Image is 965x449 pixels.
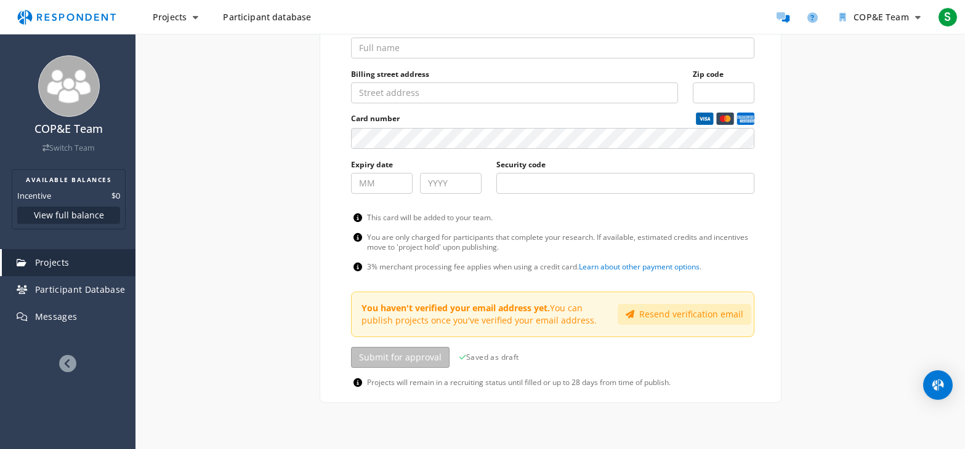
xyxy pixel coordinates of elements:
span: Submit for approval [359,351,442,363]
img: mastercard credit card logo [716,113,734,125]
strong: You haven't verified your email address yet. [361,302,550,314]
a: Learn about other payment options [579,261,700,272]
label: Security code [496,160,546,170]
a: Switch Team [42,143,95,153]
button: Resend verification email [618,304,751,325]
span: Participant Database [35,284,126,295]
a: Help and support [800,5,825,30]
span: Card number [351,114,693,124]
input: Full name [351,38,754,58]
button: View full balance [17,207,120,224]
p: Projects will remain in a recruiting status until filled or up to 28 days from time of publish. [367,378,671,387]
span: S [938,7,958,27]
button: COP&E Team [830,6,931,28]
a: Participant database [213,6,321,28]
img: team_avatar_256.png [38,55,100,117]
span: Projects [35,256,70,268]
img: visa credit card logo [696,113,714,125]
label: Billing street address [351,70,429,79]
img: respondent-logo.png [10,6,123,29]
button: Submit for approval [351,347,450,368]
a: Message participants [770,5,795,30]
span: COP&E Team [854,11,908,23]
input: YYYY [420,173,482,194]
p: 3% merchant processing fee applies when using a credit card. . [367,262,701,272]
button: S [935,6,960,28]
label: Expiry date [351,160,393,170]
h2: AVAILABLE BALANCES [17,175,120,185]
label: Zip code [693,70,724,79]
span: Participant database [223,11,311,23]
p: You are only charged for participants that complete your research. If available, estimated credit... [367,232,752,252]
dd: $0 [111,189,120,202]
h4: COP&E Team [8,123,129,135]
input: MM [351,173,413,194]
p: You can publish projects once you've verified your email address. [361,302,608,327]
div: Open Intercom Messenger [923,370,953,400]
button: Projects [143,6,208,28]
img: amex credit card logo [737,113,754,125]
dt: Incentive [17,189,51,202]
input: Street address [351,82,678,103]
span: Messages [35,311,78,322]
span: Projects [153,11,187,23]
span: Saved as draft [459,351,519,363]
p: This card will be added to your team. [367,213,493,223]
section: Balance summary [12,169,126,229]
